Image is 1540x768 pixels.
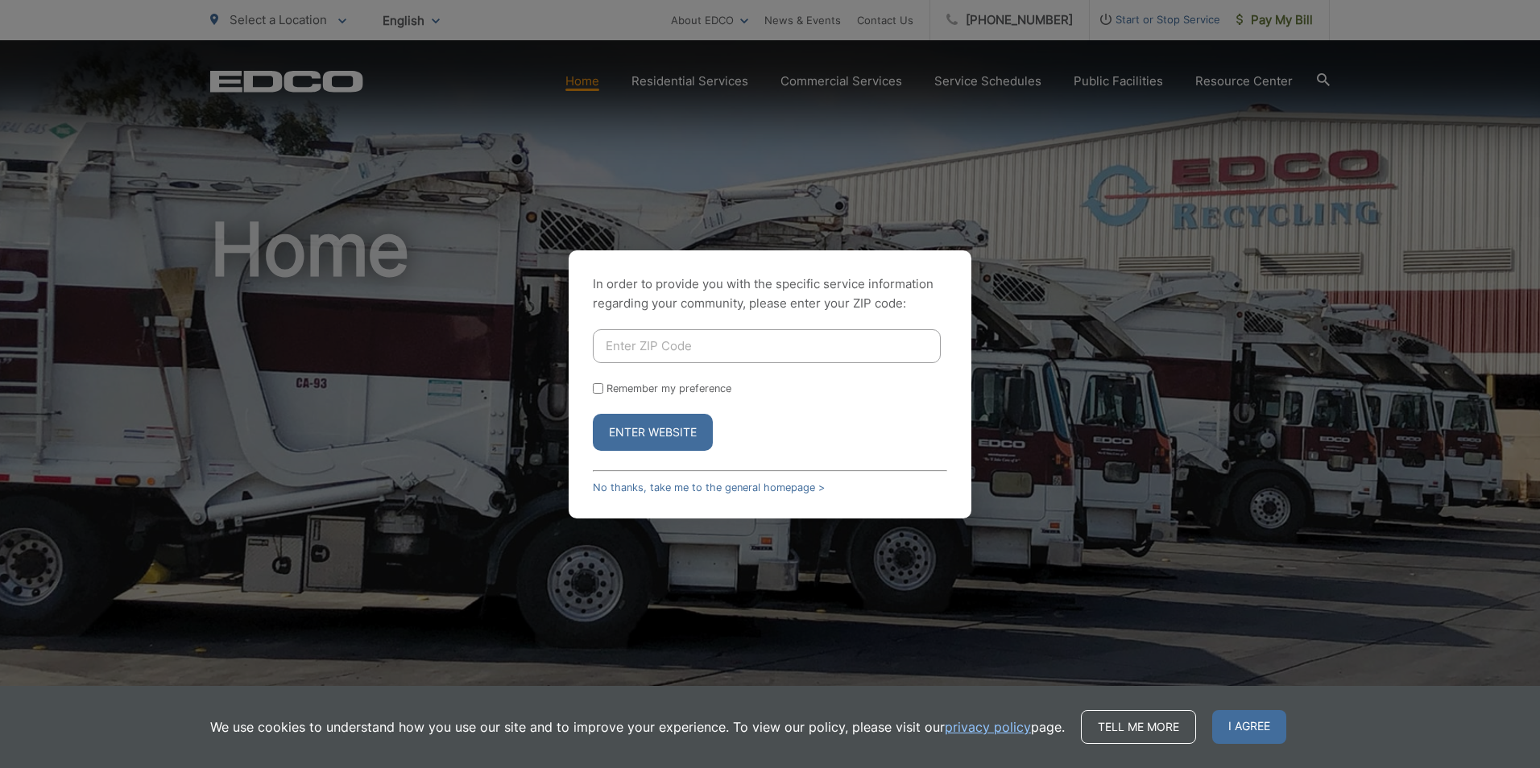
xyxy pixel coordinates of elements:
a: No thanks, take me to the general homepage > [593,481,825,493]
p: We use cookies to understand how you use our site and to improve your experience. To view our pol... [210,717,1065,737]
a: privacy policy [945,717,1031,737]
p: In order to provide you with the specific service information regarding your community, please en... [593,275,947,313]
span: I agree [1212,710,1286,744]
a: Tell me more [1081,710,1196,744]
button: Enter Website [593,414,713,451]
label: Remember my preference [606,382,731,394]
input: Enter ZIP Code [593,329,941,363]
